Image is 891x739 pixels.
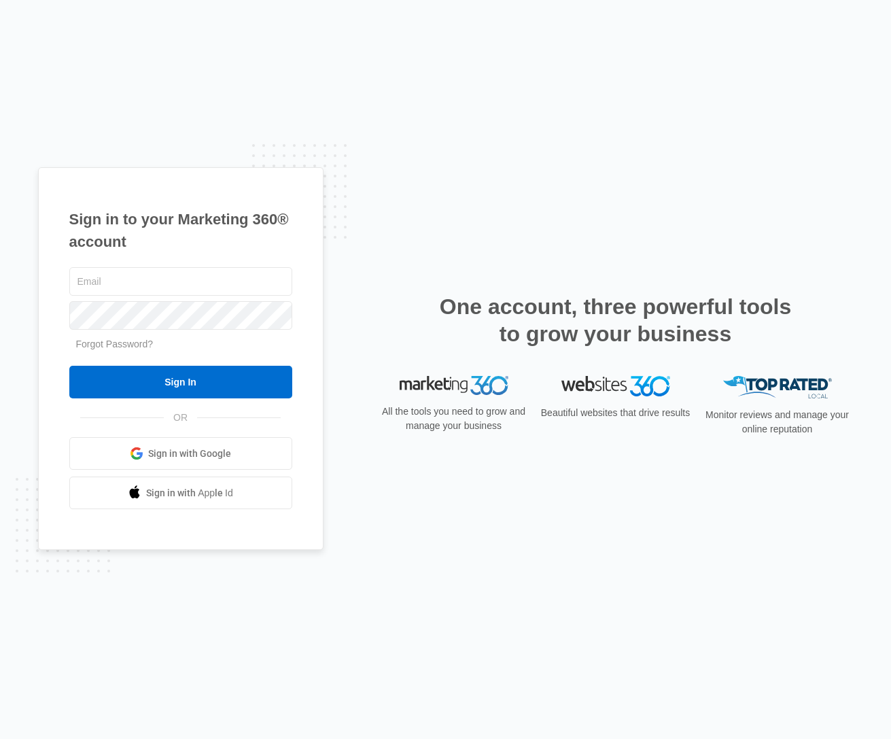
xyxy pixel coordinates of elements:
[164,411,197,425] span: OR
[148,447,231,461] span: Sign in with Google
[146,486,233,500] span: Sign in with Apple Id
[540,406,692,420] p: Beautiful websites that drive results
[561,376,670,396] img: Websites 360
[436,293,796,347] h2: One account, three powerful tools to grow your business
[69,267,292,296] input: Email
[701,408,854,436] p: Monitor reviews and manage your online reputation
[76,339,154,349] a: Forgot Password?
[69,437,292,470] a: Sign in with Google
[723,376,832,398] img: Top Rated Local
[378,405,530,433] p: All the tools you need to grow and manage your business
[69,477,292,509] a: Sign in with Apple Id
[69,366,292,398] input: Sign In
[69,208,292,253] h1: Sign in to your Marketing 360® account
[400,376,508,395] img: Marketing 360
